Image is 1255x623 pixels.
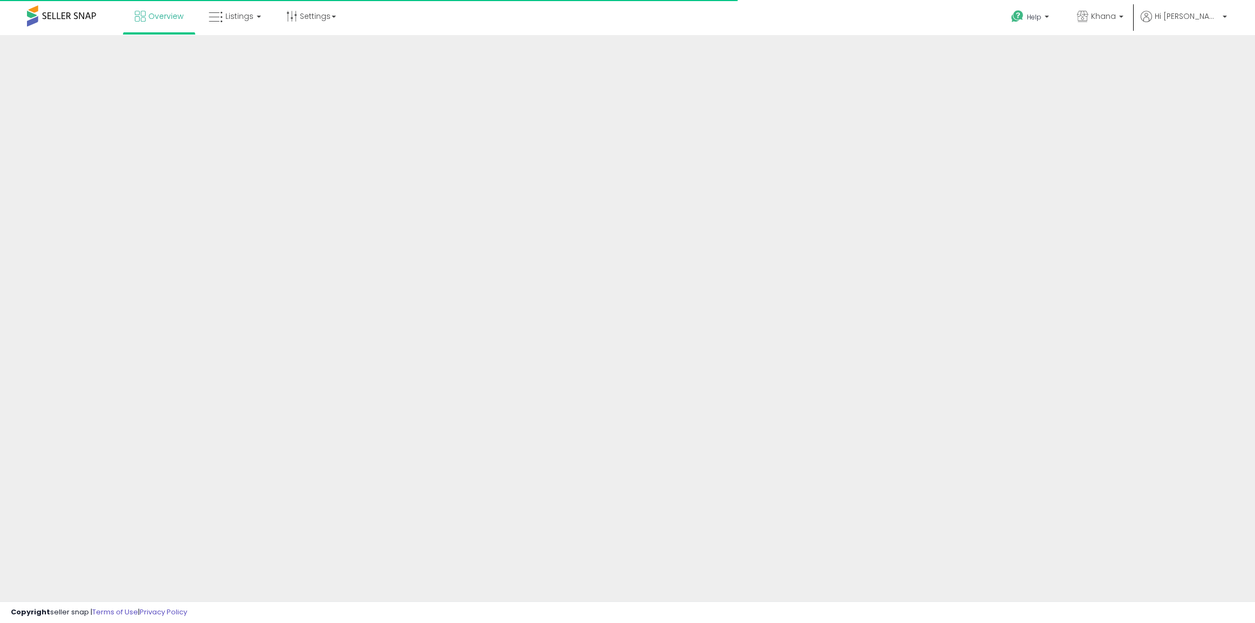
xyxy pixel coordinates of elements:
i: Get Help [1011,10,1024,23]
span: Overview [148,11,183,22]
span: Khana [1091,11,1116,22]
a: Help [1003,2,1060,35]
span: Help [1027,12,1041,22]
a: Hi [PERSON_NAME] [1141,11,1227,35]
span: Listings [225,11,253,22]
span: Hi [PERSON_NAME] [1155,11,1219,22]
